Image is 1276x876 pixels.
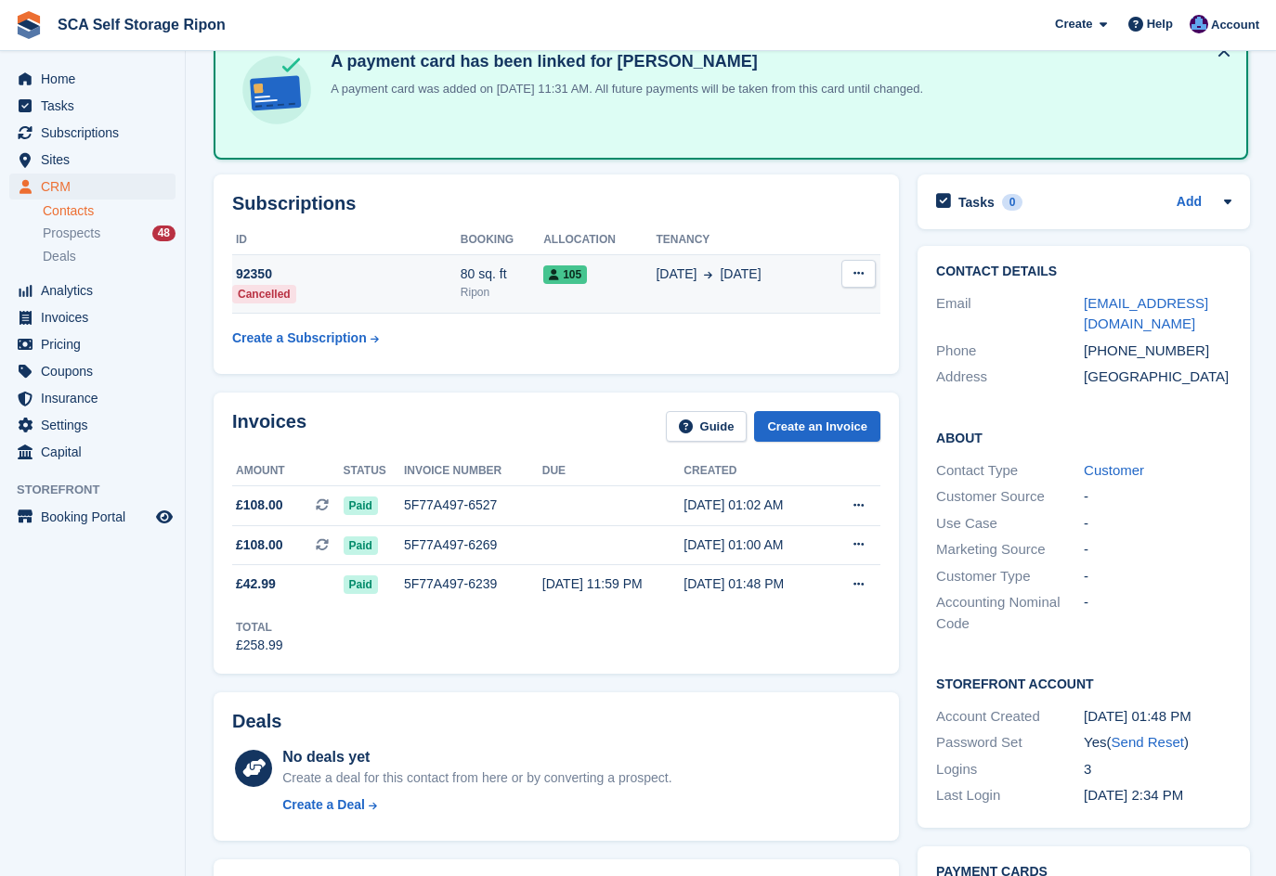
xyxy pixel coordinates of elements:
div: 48 [152,225,176,241]
div: £258.99 [236,636,283,655]
th: ID [232,225,461,255]
span: Paid [344,575,378,594]
span: 105 [543,265,587,284]
span: ( ) [1107,734,1189,750]
span: £108.00 [236,535,283,555]
h2: Tasks [958,194,995,211]
a: Guide [666,411,748,442]
a: menu [9,304,176,330]
h2: Invoices [232,411,306,442]
div: [GEOGRAPHIC_DATA] [1084,367,1231,388]
div: Email [936,293,1084,335]
h2: Storefront Account [936,674,1231,692]
h2: Subscriptions [232,193,880,214]
div: 5F77A497-6239 [404,574,542,594]
a: Deals [43,247,176,266]
a: SCA Self Storage Ripon [50,9,233,40]
a: Add [1177,192,1202,213]
div: [DATE] 01:02 AM [684,496,826,515]
div: - [1084,486,1231,508]
div: Yes [1084,732,1231,754]
th: Created [684,457,826,486]
div: Create a Subscription [232,328,367,348]
th: Booking [461,225,543,255]
h2: About [936,428,1231,446]
div: Ripon [461,284,543,301]
span: Help [1147,15,1173,33]
div: [DATE] 01:48 PM [1084,706,1231,728]
span: Capital [41,439,152,465]
div: 3 [1084,759,1231,780]
div: Password Set [936,732,1084,754]
span: CRM [41,174,152,200]
span: Storefront [17,481,185,499]
div: 92350 [232,264,461,284]
h2: Deals [232,711,281,732]
div: - [1084,592,1231,634]
img: Sarah Race [1190,15,1208,33]
div: 5F77A497-6269 [404,535,542,555]
span: Deals [43,248,76,265]
span: Sites [41,147,152,173]
span: £108.00 [236,496,283,515]
a: menu [9,93,176,119]
div: Logins [936,759,1084,780]
a: menu [9,412,176,438]
span: Booking Portal [41,504,152,530]
span: Home [41,66,152,92]
th: Invoice number [404,457,542,486]
a: menu [9,331,176,357]
div: 80 sq. ft [461,264,543,284]
div: - [1084,539,1231,560]
div: - [1084,513,1231,535]
div: [PHONE_NUMBER] [1084,341,1231,362]
a: Customer [1084,462,1144,478]
h4: A payment card has been linked for [PERSON_NAME] [323,51,923,72]
div: Address [936,367,1084,388]
h2: Contact Details [936,264,1231,279]
span: Tasks [41,93,152,119]
a: [EMAIL_ADDRESS][DOMAIN_NAME] [1084,295,1208,332]
th: Tenancy [656,225,819,255]
div: Last Login [936,785,1084,806]
span: Invoices [41,304,152,330]
span: Account [1211,16,1259,34]
div: Cancelled [232,285,296,303]
span: Paid [344,536,378,555]
p: A payment card was added on [DATE] 11:31 AM. All future payments will be taken from this card unt... [323,80,923,98]
div: Account Created [936,706,1084,728]
div: No deals yet [282,746,671,768]
div: [DATE] 01:00 AM [684,535,826,555]
span: Analytics [41,277,152,303]
span: Create [1055,15,1092,33]
div: Total [236,619,283,636]
th: Amount [232,457,344,486]
a: menu [9,147,176,173]
span: [DATE] [720,264,761,284]
div: Phone [936,341,1084,362]
span: £42.99 [236,574,276,594]
a: Create a Subscription [232,321,379,355]
div: - [1084,566,1231,587]
div: 0 [1002,194,1023,211]
a: Preview store [153,506,176,528]
span: Subscriptions [41,120,152,146]
span: Insurance [41,385,152,411]
a: Create an Invoice [754,411,880,442]
div: Customer Type [936,566,1084,587]
a: menu [9,277,176,303]
img: stora-icon-8386f47178a22dfd0bd8f6a31ec36ba5ce8667c1dd55bd0f319d3a0aa187defe.svg [15,11,43,39]
div: Marketing Source [936,539,1084,560]
a: Send Reset [1112,734,1184,750]
span: Coupons [41,358,152,384]
a: menu [9,66,176,92]
div: Accounting Nominal Code [936,592,1084,634]
a: Prospects 48 [43,224,176,243]
time: 2025-06-27 13:34:35 UTC [1084,787,1183,803]
img: card-linked-ebf98d0992dc2aeb22e95c0e3c79077019eb2392cfd83c6a337811c24bc77127.svg [238,51,316,129]
a: menu [9,120,176,146]
div: [DATE] 01:48 PM [684,574,826,594]
a: menu [9,174,176,200]
th: Status [344,457,404,486]
a: menu [9,439,176,465]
